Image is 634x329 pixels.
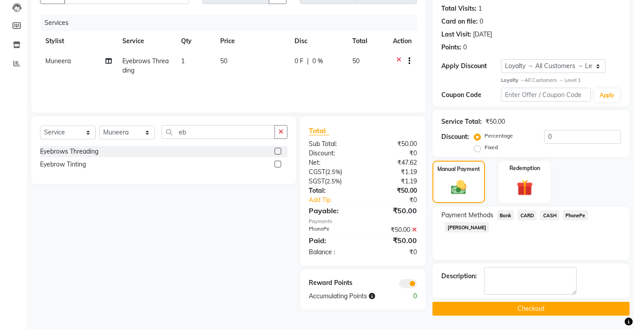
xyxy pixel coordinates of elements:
span: Total [309,126,329,135]
label: Percentage [485,132,513,140]
div: [DATE] [473,30,492,39]
div: Total Visits: [441,4,477,13]
img: _gift.svg [512,178,538,198]
span: CGST [309,168,325,176]
label: Fixed [485,143,498,151]
div: Apply Discount [441,61,501,71]
div: Sub Total: [302,139,363,149]
th: Total [347,31,387,51]
div: ₹50.00 [363,139,423,149]
div: Accumulating Points [302,292,393,301]
strong: Loyalty → [501,77,525,83]
div: Eyebrow Tinting [40,160,86,169]
span: 50 [352,57,359,65]
span: Eyebrows Threading [122,57,169,74]
div: Total: [302,186,363,195]
span: 50 [220,57,227,65]
div: Eyebrows Threading [40,147,98,156]
button: Apply [594,89,620,102]
div: Description: [441,272,477,281]
div: Services [41,15,424,31]
div: ₹1.19 [363,167,423,177]
div: ( ) [302,167,363,177]
div: 0 [480,17,483,26]
div: 0 [463,43,467,52]
div: Discount: [302,149,363,158]
span: 0 F [295,57,303,66]
span: [PERSON_NAME] [445,222,489,232]
input: Search or Scan [162,125,275,139]
th: Stylist [40,31,117,51]
div: Balance : [302,248,363,257]
img: _cash.svg [446,179,471,196]
th: Qty [176,31,215,51]
span: PhonePe [563,210,588,220]
span: 1 [181,57,185,65]
span: CASH [540,210,559,220]
div: Payable: [302,205,363,216]
span: CARD [517,210,537,220]
div: Payments [309,218,417,225]
div: Net: [302,158,363,167]
div: Discount: [441,132,469,142]
span: Payment Methods [441,211,493,220]
th: Service [117,31,176,51]
th: Disc [289,31,347,51]
div: All Customers → Level 1 [501,77,621,84]
span: Bank [497,210,514,220]
div: ₹1.19 [363,177,423,186]
input: Enter Offer / Coupon Code [501,88,591,102]
div: ₹0 [363,149,423,158]
th: Price [215,31,289,51]
div: ₹50.00 [485,117,505,126]
div: Last Visit: [441,30,471,39]
span: 2.5% [327,168,340,175]
th: Action [388,31,417,51]
div: ₹50.00 [363,205,423,216]
div: Coupon Code [441,90,501,100]
button: Checkout [432,302,630,316]
div: ₹50.00 [363,186,423,195]
div: ₹47.62 [363,158,423,167]
div: ₹0 [373,195,424,205]
div: 1 [478,4,482,13]
label: Manual Payment [437,165,480,173]
span: | [307,57,309,66]
div: Points: [441,43,461,52]
span: 2.5% [327,178,340,185]
div: ( ) [302,177,363,186]
div: Service Total: [441,117,482,126]
div: Reward Points [302,278,363,288]
a: Add Tip [302,195,373,205]
div: Card on file: [441,17,478,26]
div: PhonePe [302,225,363,235]
span: 0 % [312,57,323,66]
div: ₹50.00 [363,235,423,246]
span: Muneera [45,57,71,65]
div: Paid: [302,235,363,246]
div: ₹50.00 [363,225,423,235]
div: ₹0 [363,248,423,257]
span: SGST [309,177,325,185]
div: 0 [393,292,424,301]
label: Redemption [509,164,540,172]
